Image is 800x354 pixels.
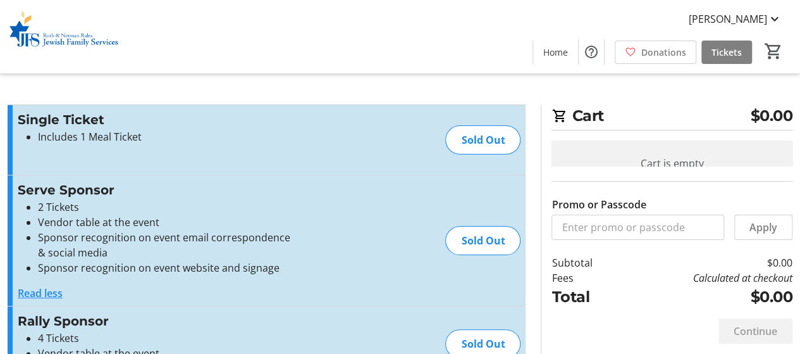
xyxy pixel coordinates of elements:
button: [PERSON_NAME] [679,9,792,29]
li: Sponsor recognition on event email correspondence & social media [38,230,294,260]
h3: Rally Sponsor [18,312,294,331]
li: 4 Tickets [38,331,294,346]
td: Fees [551,270,621,286]
td: Total [551,286,621,308]
span: Apply [749,220,777,235]
div: Cart is empty [551,141,792,186]
td: Calculated at checkout [622,270,792,286]
div: Sold Out [445,226,520,255]
a: Donations [615,41,696,64]
h2: Cart [551,104,792,130]
a: Home [533,41,578,64]
td: $0.00 [622,255,792,270]
img: Ruth & Norman Rales Jewish Family Services's Logo [8,5,120,68]
label: Promo or Passcode [551,197,646,212]
input: Enter promo or passcode [551,215,724,240]
li: 2 Tickets [38,199,294,215]
li: Vendor table at the event [38,215,294,230]
button: Apply [734,215,792,240]
td: $0.00 [622,286,792,308]
div: Sold Out [445,125,520,155]
span: Home [543,46,568,59]
button: Read less [18,286,63,301]
span: Tickets [711,46,742,59]
li: Sponsor recognition on event website and signage [38,260,294,275]
span: $0.00 [750,104,792,127]
h3: Single Ticket [18,110,294,129]
span: [PERSON_NAME] [689,11,767,27]
h3: Serve Sponsor [18,180,294,199]
td: Subtotal [551,255,621,270]
a: Tickets [701,41,752,64]
span: Donations [641,46,686,59]
button: Help [579,39,604,65]
button: Cart [762,40,785,63]
li: Includes 1 Meal Ticket [38,129,294,144]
